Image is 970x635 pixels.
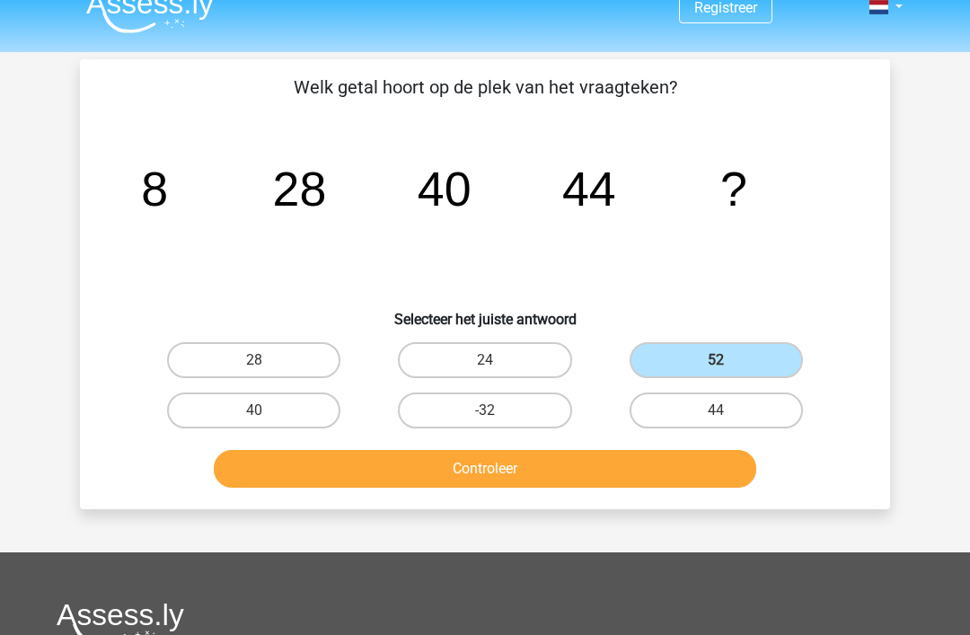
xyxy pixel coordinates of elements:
h6: Selecteer het juiste antwoord [109,296,861,328]
button: Controleer [214,450,757,488]
tspan: 40 [418,162,472,216]
label: 44 [630,392,803,428]
label: 52 [630,342,803,378]
tspan: 28 [273,162,327,216]
label: -32 [398,392,571,428]
tspan: 8 [141,162,168,216]
p: Welk getal hoort op de plek van het vraagteken? [109,74,861,101]
tspan: 44 [562,162,616,216]
label: 28 [167,342,340,378]
label: 24 [398,342,571,378]
tspan: ? [720,162,747,216]
label: 40 [167,392,340,428]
